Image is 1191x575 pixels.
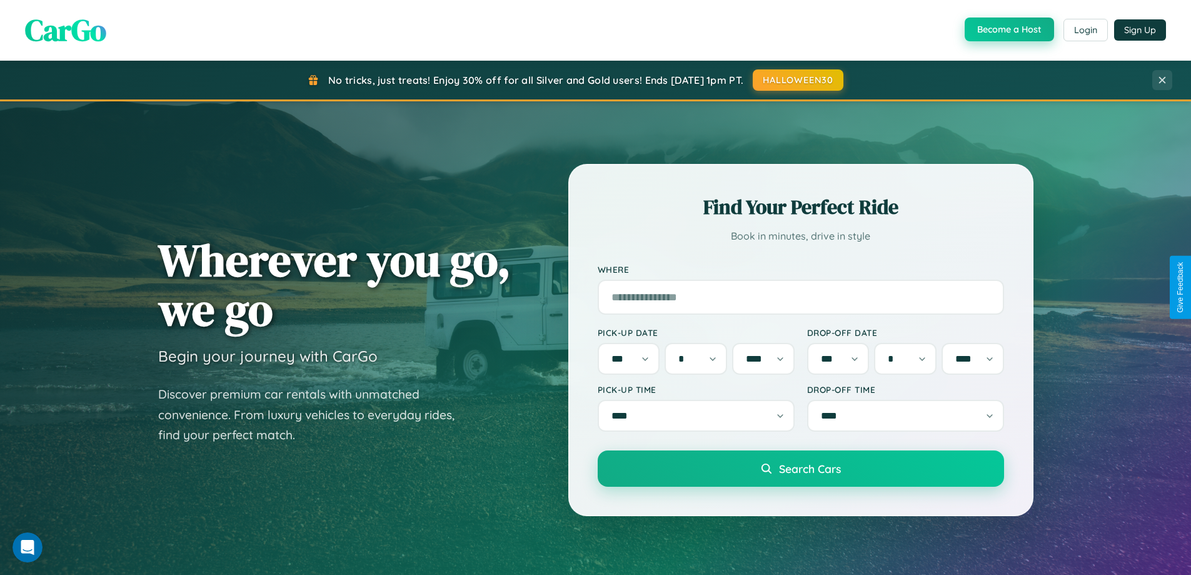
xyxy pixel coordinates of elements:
label: Pick-up Date [598,327,795,338]
p: Book in minutes, drive in style [598,227,1004,245]
span: No tricks, just treats! Enjoy 30% off for all Silver and Gold users! Ends [DATE] 1pm PT. [328,74,743,86]
iframe: Intercom live chat [13,532,43,562]
label: Where [598,264,1004,275]
h3: Begin your journey with CarGo [158,347,378,365]
p: Discover premium car rentals with unmatched convenience. From luxury vehicles to everyday rides, ... [158,384,471,445]
label: Drop-off Time [807,384,1004,395]
span: CarGo [25,9,106,51]
button: Login [1063,19,1108,41]
h2: Find Your Perfect Ride [598,193,1004,221]
button: Sign Up [1114,19,1166,41]
button: Become a Host [965,18,1054,41]
span: Search Cars [779,462,841,476]
button: Search Cars [598,450,1004,487]
button: HALLOWEEN30 [753,69,843,91]
label: Drop-off Date [807,327,1004,338]
div: Give Feedback [1176,262,1185,313]
label: Pick-up Time [598,384,795,395]
h1: Wherever you go, we go [158,235,511,334]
